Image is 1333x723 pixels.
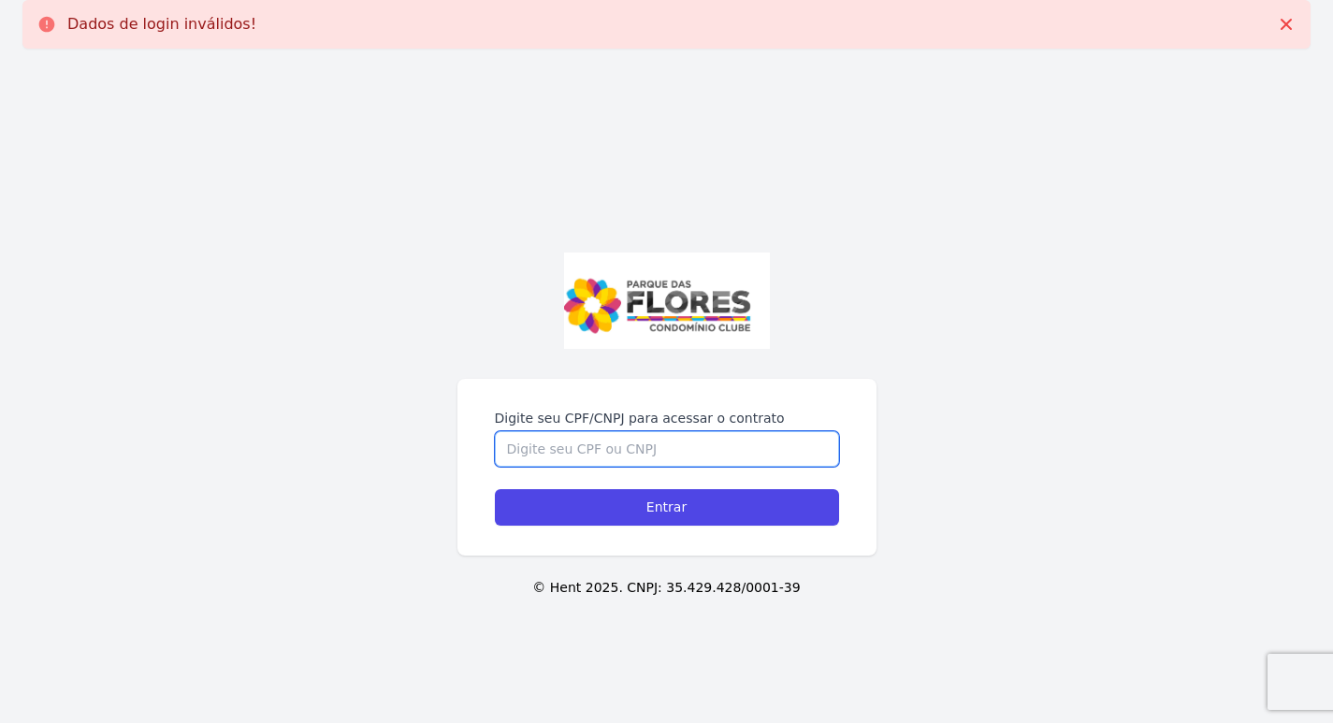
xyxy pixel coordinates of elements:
[495,409,839,427] label: Digite seu CPF/CNPJ para acessar o contrato
[30,578,1303,598] p: © Hent 2025. CNPJ: 35.429.428/0001-39
[564,253,770,350] img: Captura%20de%20tela%202025-06-03%20144200.jpg
[67,15,256,34] p: Dados de login inválidos!
[495,489,839,526] input: Entrar
[495,431,839,467] input: Digite seu CPF ou CNPJ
